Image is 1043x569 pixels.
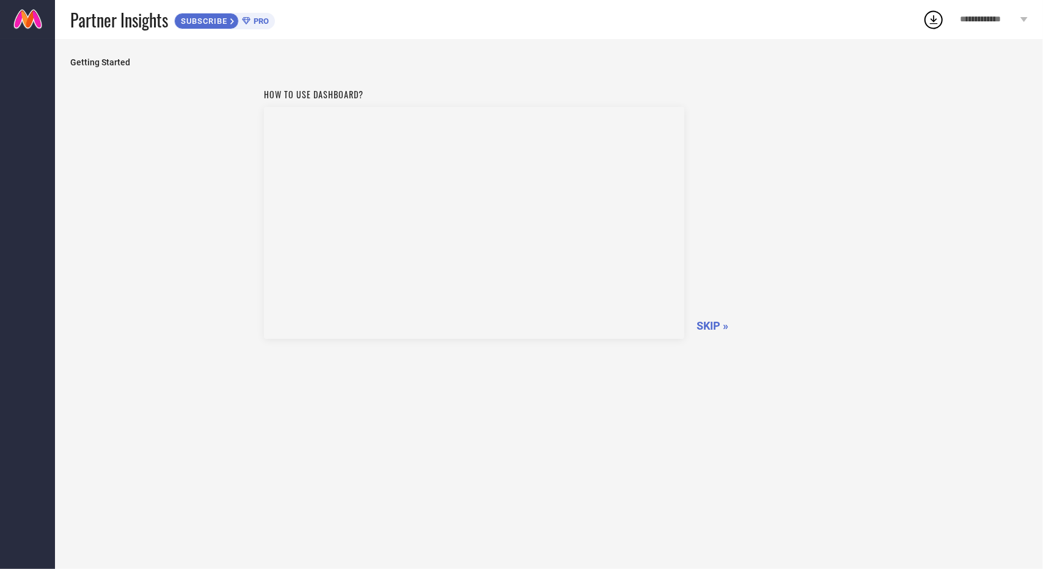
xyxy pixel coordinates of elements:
[174,10,275,29] a: SUBSCRIBEPRO
[251,16,269,26] span: PRO
[923,9,945,31] div: Open download list
[264,88,684,101] h1: How to use dashboard?
[264,107,684,339] iframe: Workspace Section
[70,57,1028,67] span: Getting Started
[175,16,230,26] span: SUBSCRIBE
[70,7,168,32] span: Partner Insights
[697,319,728,332] span: SKIP »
